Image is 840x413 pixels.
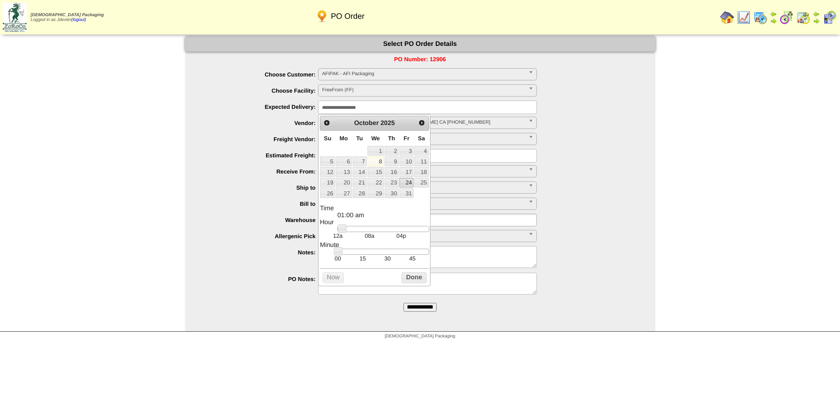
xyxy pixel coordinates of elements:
a: 14 [353,167,367,177]
span: Wednesday [371,135,380,142]
td: 00 [325,255,350,262]
a: 4 [414,146,428,156]
label: Receive From: [203,168,318,175]
a: 26 [320,188,335,198]
a: 13 [336,167,351,177]
a: 15 [367,167,384,177]
label: Freight Vendor: [203,136,318,142]
img: calendarprod.gif [753,10,767,24]
img: arrowleft.gif [770,10,777,17]
td: 30 [375,255,400,262]
a: 11 [414,156,428,166]
dt: Minute [320,242,429,249]
a: Prev [321,117,332,128]
span: PO Order [331,12,364,21]
span: [DEMOGRAPHIC_DATA] Packaging [31,13,104,17]
label: Choose Customer: [203,71,318,78]
span: Tuesday [356,135,363,142]
span: Saturday [418,135,425,142]
a: 27 [336,188,351,198]
div: PO Number: 12906 [185,56,655,62]
img: home.gif [720,10,734,24]
label: Estimated Freight: [203,152,318,159]
a: 23 [385,178,399,187]
label: Warehouse [203,217,318,223]
td: 15 [350,255,375,262]
span: Next [418,119,425,126]
a: 7 [353,156,367,166]
a: 6 [336,156,351,166]
td: 12a [322,232,353,239]
label: Expected Delivery: [203,104,318,110]
label: Allergenic Pick [203,233,318,239]
button: Done [402,272,426,283]
span: [DEMOGRAPHIC_DATA] Packaging [385,334,455,339]
dt: Hour [320,219,429,226]
label: Vendor: [203,120,318,126]
a: 25 [414,178,428,187]
a: 3 [399,146,413,156]
img: calendarcustomer.gif [822,10,836,24]
a: 24 [399,178,413,187]
span: Monday [339,135,348,142]
img: line_graph.gif [737,10,751,24]
img: zoroco-logo-small.webp [3,3,27,32]
a: 20 [336,178,351,187]
a: 12 [320,167,335,177]
label: Ship to [203,184,318,191]
td: 08a [353,232,385,239]
a: 22 [367,178,384,187]
a: 5 [320,156,335,166]
a: 9 [385,156,399,166]
img: arrowleft.gif [813,10,820,17]
label: PO Notes: [203,276,318,282]
img: arrowright.gif [770,17,777,24]
label: Notes: [203,249,318,256]
button: Now [322,272,344,283]
img: po.png [315,9,329,23]
dt: Time [320,205,429,212]
a: (logout) [71,17,86,22]
a: 10 [399,156,413,166]
span: Sunday [324,135,331,142]
label: Choose Facility: [203,87,318,94]
a: 16 [385,167,399,177]
label: Bill to [203,201,318,207]
img: calendarinout.gif [796,10,810,24]
img: calendarblend.gif [780,10,794,24]
a: 17 [399,167,413,177]
dd: 01:00 am [337,212,429,219]
a: 29 [367,188,384,198]
a: 2 [385,146,399,156]
td: 04p [385,232,417,239]
span: 2025 [381,120,395,127]
a: 31 [399,188,413,198]
span: Logged in as Jdexter [31,13,104,22]
img: arrowright.gif [813,17,820,24]
a: 30 [385,188,399,198]
span: October [354,120,378,127]
a: 1 [367,146,384,156]
div: Select PO Order Details [185,36,655,52]
td: 45 [400,255,425,262]
span: Prev [323,119,330,126]
a: 18 [414,167,428,177]
span: AFIPAK - AFI Packaging [322,69,525,79]
a: 19 [320,178,335,187]
span: Thursday [388,135,395,142]
a: 8 [367,156,384,166]
a: 21 [353,178,367,187]
a: 28 [353,188,367,198]
a: Next [416,117,427,128]
span: FreeFrom (FF) [322,85,525,95]
span: Friday [404,135,409,142]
